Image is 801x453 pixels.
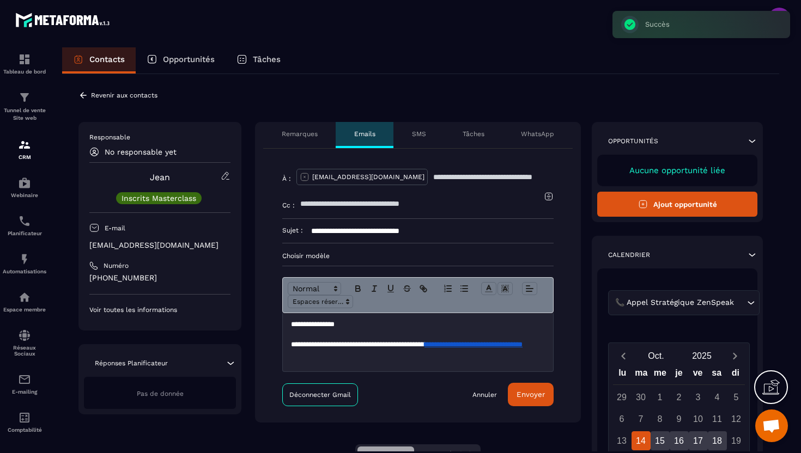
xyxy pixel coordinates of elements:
[508,383,554,406] button: Envoyer
[521,130,554,138] p: WhatsApp
[89,240,230,250] p: [EMAIL_ADDRESS][DOMAIN_NAME]
[707,365,726,384] div: sa
[612,388,632,407] div: 29
[282,201,295,210] p: Cc :
[62,47,136,74] a: Contacts
[18,91,31,104] img: formation
[632,365,651,384] div: ma
[412,130,426,138] p: SMS
[755,409,788,442] div: Ouvrir le chat
[612,431,632,450] div: 13
[18,411,31,424] img: accountant
[679,346,725,365] button: Open years overlay
[3,154,46,160] p: CRM
[105,224,125,232] p: E-mail
[3,283,46,321] a: automationsautomationsEspace membre
[3,230,46,236] p: Planificateur
[708,409,727,428] div: 11
[727,431,746,450] div: 19
[18,253,31,266] img: automations
[632,388,651,407] div: 30
[137,390,184,397] span: Pas de donnée
[670,388,689,407] div: 2
[18,215,31,228] img: scheduler
[613,348,633,363] button: Previous month
[597,192,757,217] button: Ajout opportunité
[18,373,31,386] img: email
[727,388,746,407] div: 5
[312,173,424,181] p: [EMAIL_ADDRESS][DOMAIN_NAME]
[3,45,46,83] a: formationformationTableau de bord
[3,244,46,283] a: automationsautomationsAutomatisations
[18,329,31,342] img: social-network
[689,388,708,407] div: 3
[226,47,292,74] a: Tâches
[282,130,318,138] p: Remarques
[3,403,46,441] a: accountantaccountantComptabilité
[632,431,651,450] div: 14
[3,427,46,433] p: Comptabilité
[708,431,727,450] div: 18
[670,431,689,450] div: 16
[3,206,46,244] a: schedulerschedulerPlanificateur
[725,348,745,363] button: Next month
[613,365,632,384] div: lu
[736,297,744,309] input: Search for option
[463,130,484,138] p: Tâches
[651,409,670,428] div: 8
[608,290,760,315] div: Search for option
[670,409,689,428] div: 9
[89,54,125,64] p: Contacts
[89,273,230,283] p: [PHONE_NUMBER]
[3,321,46,365] a: social-networksocial-networkRéseaux Sociaux
[105,148,177,156] p: No responsable yet
[608,250,650,259] p: Calendrier
[3,192,46,198] p: Webinaire
[632,409,651,428] div: 7
[354,130,375,138] p: Emails
[3,168,46,206] a: automationsautomationsWebinaire
[253,54,281,64] p: Tâches
[708,388,727,407] div: 4
[282,174,291,183] p: À :
[91,91,157,99] p: Revenir aux contacts
[726,365,745,384] div: di
[608,137,658,145] p: Opportunités
[15,10,113,30] img: logo
[727,409,746,428] div: 12
[633,346,679,365] button: Open months overlay
[688,365,707,384] div: ve
[104,261,129,270] p: Numéro
[3,268,46,274] p: Automatisations
[18,138,31,151] img: formation
[651,365,670,384] div: me
[612,409,632,428] div: 6
[3,69,46,75] p: Tableau de bord
[136,47,226,74] a: Opportunités
[282,383,358,406] a: Déconnecter Gmail
[3,83,46,130] a: formationformationTunnel de vente Site web
[150,172,170,182] a: Jean
[3,130,46,168] a: formationformationCRM
[651,431,670,450] div: 15
[472,390,497,399] a: Annuler
[689,409,708,428] div: 10
[3,307,46,313] p: Espace membre
[163,54,215,64] p: Opportunités
[612,297,736,309] span: 📞 Appel Stratégique ZenSpeak
[18,53,31,66] img: formation
[282,226,303,235] p: Sujet :
[89,133,230,142] p: Responsable
[608,166,747,175] p: Aucune opportunité liée
[689,431,708,450] div: 17
[122,194,196,202] p: Inscrits Masterclass
[18,176,31,189] img: automations
[18,291,31,304] img: automations
[3,365,46,403] a: emailemailE-mailing
[95,359,168,368] p: Réponses Planificateur
[3,389,46,395] p: E-mailing
[3,107,46,122] p: Tunnel de vente Site web
[89,305,230,314] p: Voir toutes les informations
[670,365,689,384] div: je
[282,252,554,260] p: Choisir modèle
